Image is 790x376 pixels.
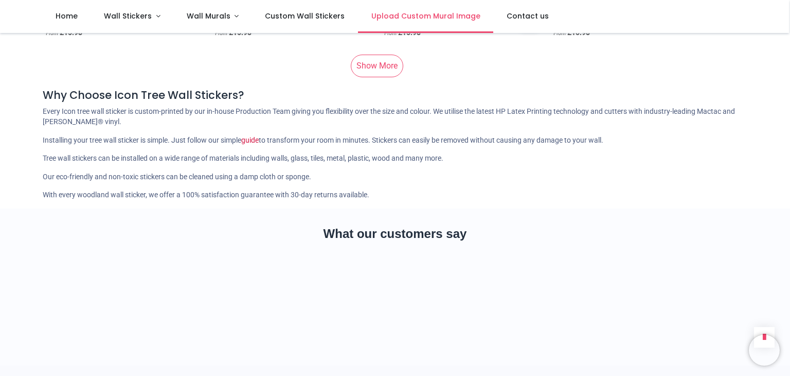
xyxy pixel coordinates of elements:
span: Custom Wall Stickers [265,11,345,21]
span: From [215,30,227,36]
span: Contact us [507,11,549,21]
iframe: Brevo live chat [749,335,780,366]
p: With every woodland wall sticker, we offer a 100% satisfaction guarantee with 30-day returns avai... [43,190,747,200]
p: Tree wall stickers can be installed on a wide range of materials including walls, glass, tiles, m... [43,153,747,164]
span: From [553,30,566,36]
span: Wall Murals [187,11,230,21]
span: From [384,30,397,36]
span: Upload Custom Mural Image [371,11,480,21]
h2: What our customers say [43,225,747,243]
iframe: Customer reviews powered by Trustpilot [43,261,747,333]
p: Our eco-friendly and non-toxic stickers can be cleaned using a damp cloth or sponge. [43,172,747,182]
span: From [46,30,58,36]
span: Home [56,11,78,21]
a: guide [241,136,259,144]
p: Every Icon tree wall sticker is custom-printed by our in-house Production Team giving you flexibi... [43,107,747,127]
a: Show More [351,55,403,77]
p: Installing your tree wall sticker is simple. Just follow our simple to transform your room in min... [43,135,747,146]
span: Wall Stickers [104,11,152,21]
h4: Why Choose Icon Tree Wall Stickers? [43,88,747,102]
